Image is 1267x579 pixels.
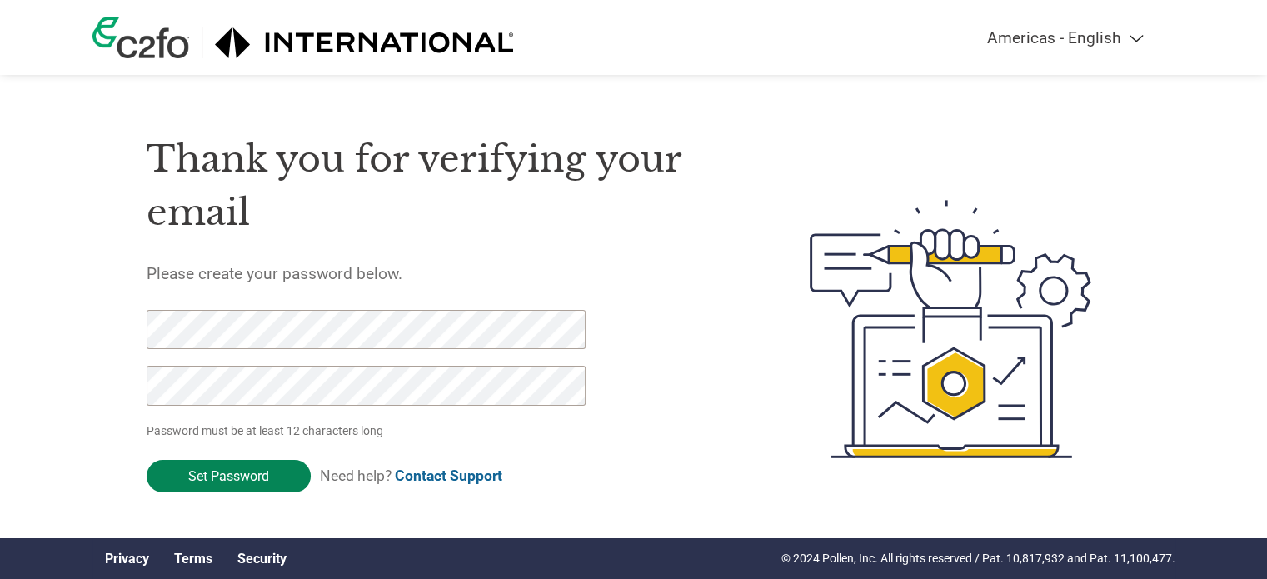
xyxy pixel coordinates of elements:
a: Terms [174,551,212,567]
span: Need help? [320,467,502,484]
img: c2fo logo [92,17,189,58]
h5: Please create your password below. [147,264,731,283]
p: © 2024 Pollen, Inc. All rights reserved / Pat. 10,817,932 and Pat. 11,100,477. [781,550,1175,567]
p: Password must be at least 12 characters long [147,422,591,440]
a: Privacy [105,551,149,567]
h1: Thank you for verifying your email [147,132,731,240]
input: Set Password [147,460,311,492]
img: International Motors, LLC. [215,27,515,58]
a: Security [237,551,287,567]
img: create-password [780,108,1121,550]
a: Contact Support [395,467,502,484]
